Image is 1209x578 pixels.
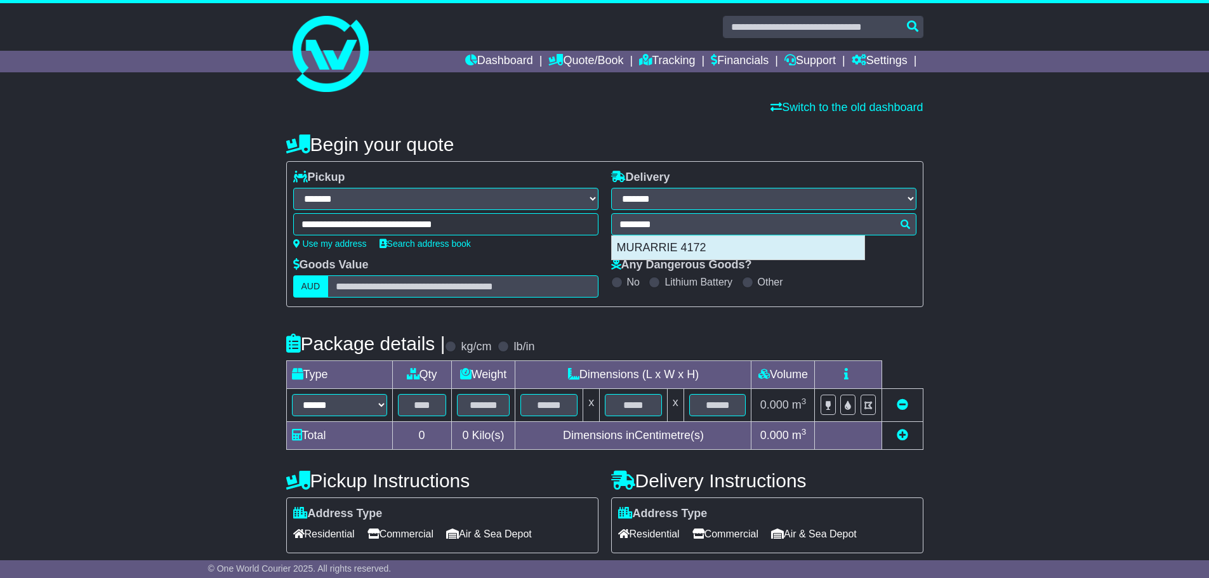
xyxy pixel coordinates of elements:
span: Air & Sea Depot [446,524,532,544]
a: Settings [852,51,908,72]
td: Dimensions in Centimetre(s) [515,422,751,450]
span: m [792,398,807,411]
a: Financials [711,51,769,72]
td: Total [286,422,392,450]
span: Commercial [367,524,433,544]
label: lb/in [513,340,534,354]
label: Address Type [293,507,383,521]
td: Kilo(s) [451,422,515,450]
a: Use my address [293,239,367,249]
label: Lithium Battery [664,276,732,288]
td: Volume [751,361,815,389]
typeahead: Please provide city [611,213,916,235]
a: Remove this item [897,398,908,411]
h4: Pickup Instructions [286,470,598,491]
a: Tracking [639,51,695,72]
h4: Delivery Instructions [611,470,923,491]
a: Add new item [897,429,908,442]
label: Any Dangerous Goods? [611,258,752,272]
td: Qty [392,361,451,389]
span: © One World Courier 2025. All rights reserved. [208,563,392,574]
span: 0 [462,429,468,442]
label: Other [758,276,783,288]
span: Commercial [692,524,758,544]
span: m [792,429,807,442]
sup: 3 [802,427,807,437]
a: Quote/Book [548,51,623,72]
sup: 3 [802,397,807,406]
h4: Package details | [286,333,446,354]
span: 0.000 [760,398,789,411]
td: Dimensions (L x W x H) [515,361,751,389]
a: Switch to the old dashboard [770,101,923,114]
span: Air & Sea Depot [771,524,857,544]
a: Support [784,51,836,72]
label: Delivery [611,171,670,185]
span: 0.000 [760,429,789,442]
label: No [627,276,640,288]
label: Goods Value [293,258,369,272]
h4: Begin your quote [286,134,923,155]
td: x [667,389,684,422]
span: Residential [293,524,355,544]
div: MURARRIE 4172 [612,236,864,260]
label: kg/cm [461,340,491,354]
td: Type [286,361,392,389]
td: Weight [451,361,515,389]
a: Search address book [380,239,471,249]
a: Dashboard [465,51,533,72]
span: Residential [618,524,680,544]
label: Address Type [618,507,708,521]
label: Pickup [293,171,345,185]
td: 0 [392,422,451,450]
label: AUD [293,275,329,298]
td: x [583,389,600,422]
